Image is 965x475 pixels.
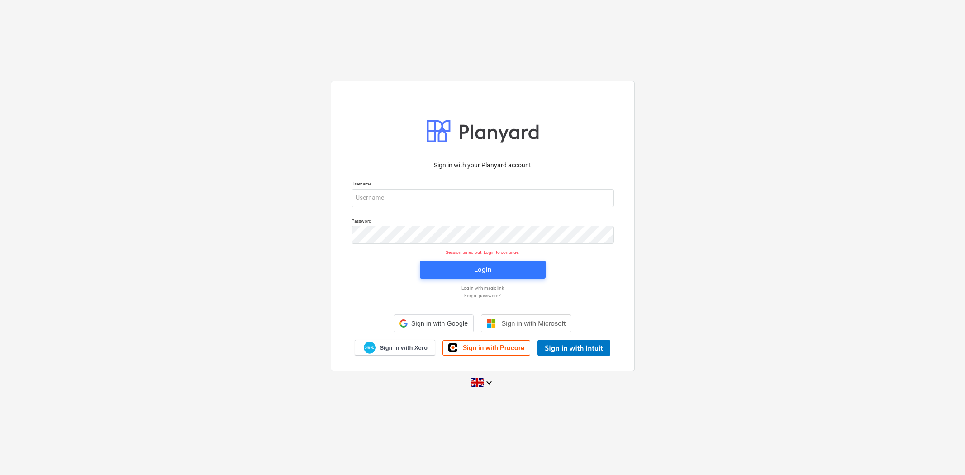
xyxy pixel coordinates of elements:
[380,344,427,352] span: Sign in with Xero
[420,261,546,279] button: Login
[346,249,619,255] p: Session timed out. Login to continue.
[501,319,566,327] span: Sign in with Microsoft
[352,161,614,170] p: Sign in with your Planyard account
[394,314,474,332] div: Sign in with Google
[352,189,614,207] input: Username
[355,340,435,356] a: Sign in with Xero
[484,377,494,388] i: keyboard_arrow_down
[352,181,614,189] p: Username
[463,344,524,352] span: Sign in with Procore
[442,340,530,356] a: Sign in with Procore
[352,218,614,226] p: Password
[364,342,376,354] img: Xero logo
[487,319,496,328] img: Microsoft logo
[347,285,618,291] a: Log in with magic link
[347,293,618,299] a: Forgot password?
[474,264,491,275] div: Login
[411,320,468,327] span: Sign in with Google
